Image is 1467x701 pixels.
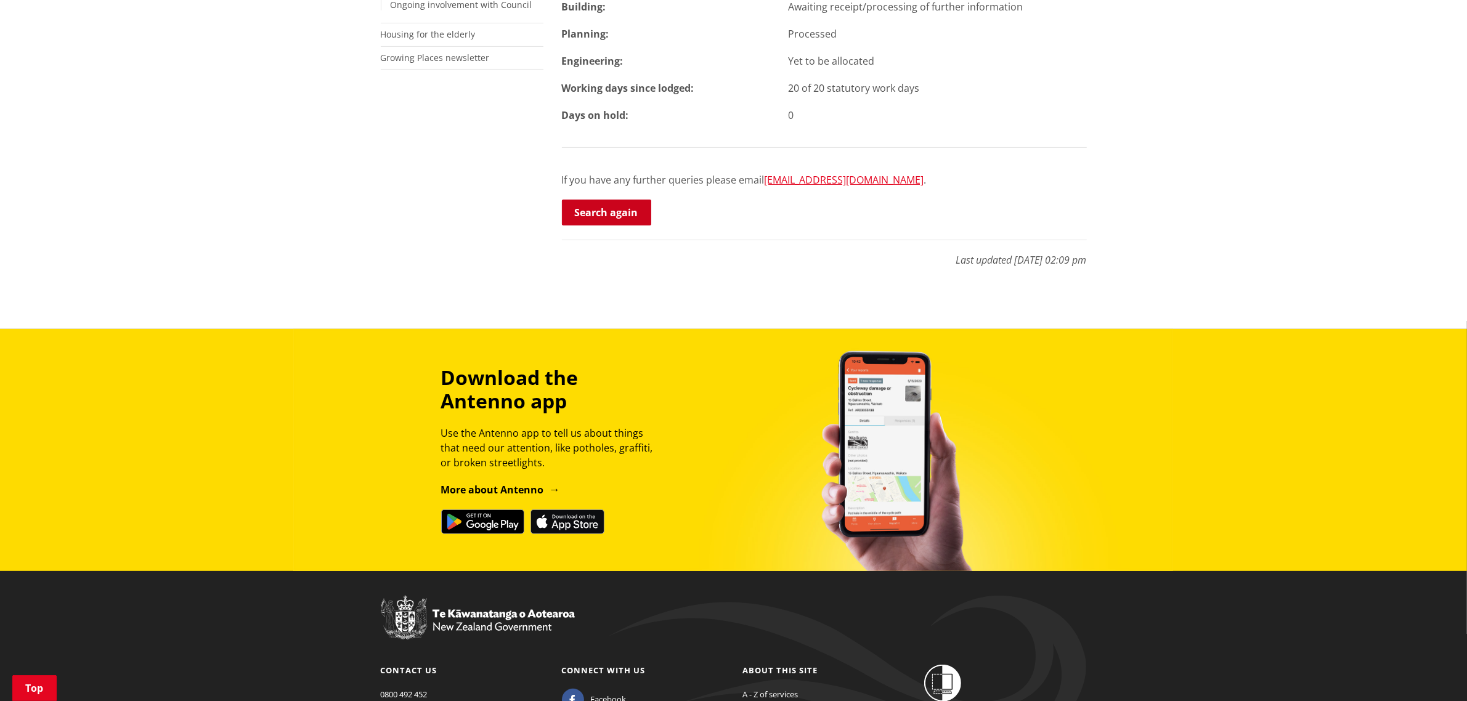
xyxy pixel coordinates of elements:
[1410,649,1455,694] iframe: Messenger Launcher
[441,366,664,413] h3: Download the Antenno app
[779,54,1096,68] div: Yet to be allocated
[562,665,646,676] a: Connect with us
[562,200,651,225] a: Search again
[743,689,799,700] a: A - Z of services
[779,26,1096,41] div: Processed
[779,108,1096,123] div: 0
[381,52,490,63] a: Growing Places newsletter
[562,81,694,95] strong: Working days since lodged:
[381,596,575,640] img: New Zealand Government
[381,28,476,40] a: Housing for the elderly
[779,81,1096,95] div: 20 of 20 statutory work days
[441,483,560,496] a: More about Antenno
[562,27,609,41] strong: Planning:
[381,689,428,700] a: 0800 492 452
[381,665,437,676] a: Contact us
[562,172,1087,187] p: If you have any further queries please email .
[530,509,604,534] img: Download on the App Store
[381,623,575,634] a: New Zealand Government
[441,509,524,534] img: Get it on Google Play
[562,54,624,68] strong: Engineering:
[12,675,57,701] a: Top
[562,108,629,122] strong: Days on hold:
[562,240,1087,267] p: Last updated [DATE] 02:09 pm
[765,173,924,187] a: [EMAIL_ADDRESS][DOMAIN_NAME]
[743,665,818,676] a: About this site
[441,426,664,470] p: Use the Antenno app to tell us about things that need our attention, like potholes, graffiti, or ...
